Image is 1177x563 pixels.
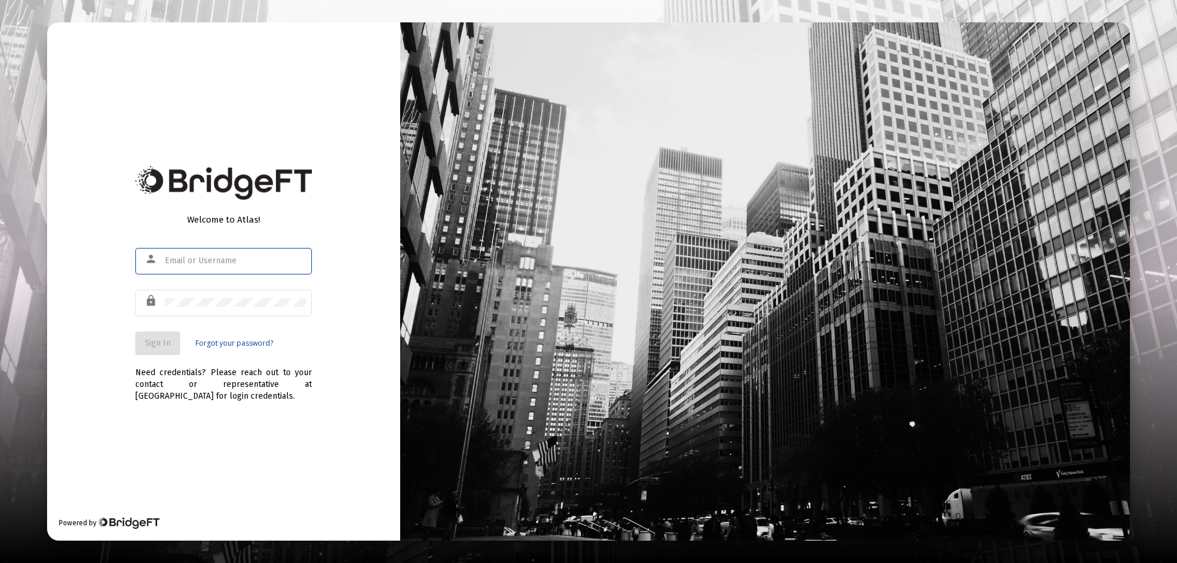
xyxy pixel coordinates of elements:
div: Need credentials? Please reach out to your contact or representative at [GEOGRAPHIC_DATA] for log... [135,355,312,402]
mat-icon: person [145,252,159,266]
img: Bridge Financial Technology Logo [98,517,159,529]
button: Sign In [135,332,180,355]
span: Sign In [145,338,171,348]
mat-icon: lock [145,294,159,308]
input: Email or Username [165,256,306,266]
a: Forgot your password? [195,337,273,349]
div: Welcome to Atlas! [135,214,312,226]
div: Powered by [59,517,159,529]
img: Bridge Financial Technology Logo [135,166,312,200]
